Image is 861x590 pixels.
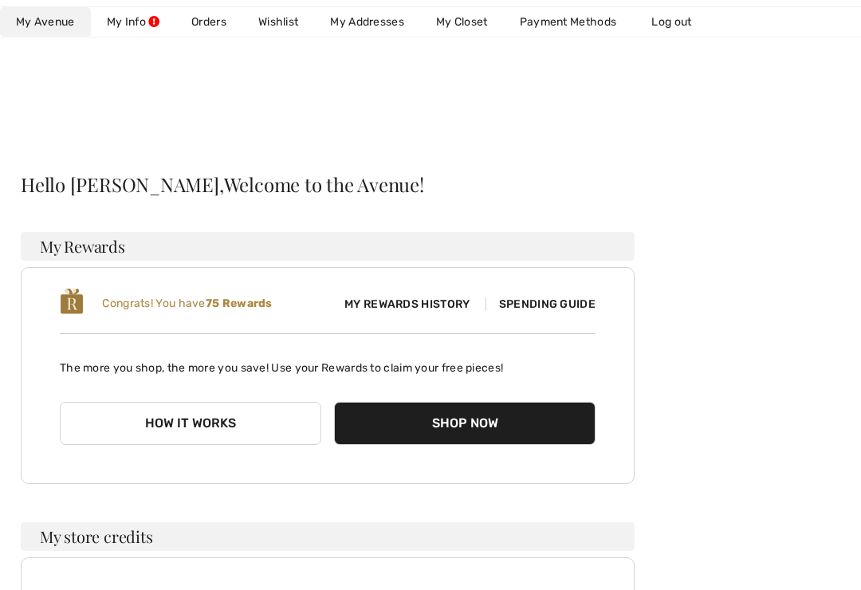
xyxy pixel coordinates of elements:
a: My Info [91,7,175,37]
h3: My store credits [21,522,635,551]
a: My Addresses [314,7,420,37]
span: My Avenue [16,14,75,30]
span: Spending Guide [486,297,596,311]
a: Wishlist [242,7,314,37]
button: How it works [60,402,321,445]
a: Orders [175,7,242,37]
span: Welcome to the Avenue! [224,175,424,194]
span: My Rewards History [332,296,482,313]
a: Payment Methods [504,7,633,37]
img: loyalty_logo_r.svg [60,287,84,316]
p: The more you shop, the more you save! Use your Rewards to claim your free pieces! [60,347,596,376]
button: Shop Now [334,402,596,445]
h3: My Rewards [21,232,635,261]
span: Congrats! You have [102,297,272,310]
a: Log out [635,7,723,37]
b: 75 Rewards [206,297,273,310]
div: Hello [PERSON_NAME], [21,175,635,194]
a: My Closet [420,7,504,37]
